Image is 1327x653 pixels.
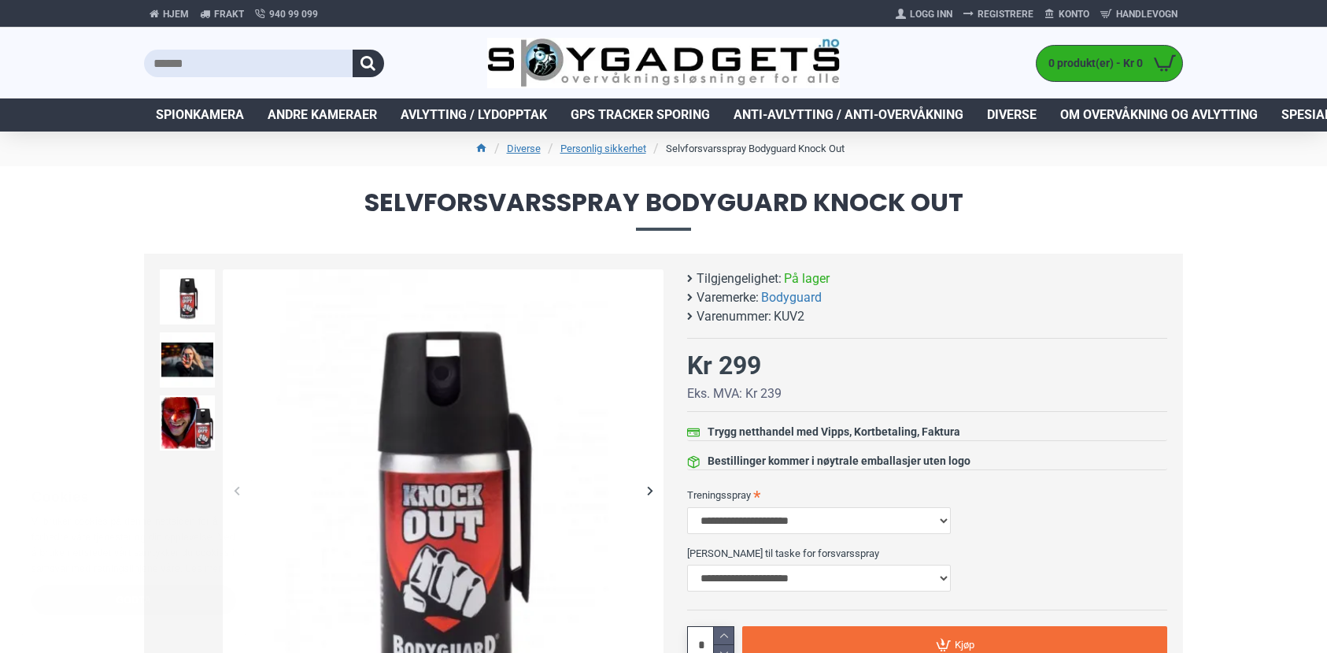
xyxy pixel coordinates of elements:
[1060,106,1258,124] span: Om overvåkning og avlytting
[1059,7,1089,21] span: Konto
[31,585,236,615] div: Godta
[163,7,189,21] span: Hjem
[910,7,952,21] span: Logg Inn
[687,540,1167,566] label: [PERSON_NAME] til taske for forsvarsspray
[975,98,1048,132] a: Diverse
[687,482,1167,507] label: Treningsspray
[636,477,663,504] div: Next slide
[256,98,389,132] a: Andre kameraer
[559,98,722,132] a: GPS Tracker Sporing
[269,7,318,21] span: 940 99 099
[722,98,975,132] a: Anti-avlytting / Anti-overvåkning
[160,332,215,388] img: Forsvarsspray - Lovlig Pepperspray - SpyGadgets.no
[144,190,1183,230] span: Selvforsvarsspray Bodyguard Knock Out
[186,563,221,574] a: Les mer, opens a new window
[571,106,710,124] span: GPS Tracker Sporing
[697,269,782,288] b: Tilgjengelighet:
[774,307,804,326] span: KUV2
[1039,2,1095,27] a: Konto
[214,7,244,21] span: Frakt
[560,141,646,157] a: Personlig sikkerhet
[31,480,226,514] div: Cookies
[507,141,541,157] a: Diverse
[978,7,1033,21] span: Registrere
[268,106,377,124] span: Andre kameraer
[160,395,215,451] img: Forsvarsspray - Lovlig Pepperspray - SpyGadgets.no
[156,106,244,124] span: Spionkamera
[708,453,970,469] div: Bestillinger kommer i nøytrale emballasjer uten logo
[734,106,963,124] span: Anti-avlytting / Anti-overvåkning
[784,269,830,288] span: På lager
[487,38,841,89] img: SpyGadgets.no
[1116,7,1177,21] span: Handlevogn
[228,480,240,492] div: Close
[1037,55,1147,72] span: 0 produkt(er) - Kr 0
[697,288,759,307] b: Varemerke:
[160,269,215,325] img: Forsvarsspray - Lovlig Pepperspray - SpyGadgets.no
[1037,46,1182,81] a: 0 produkt(er) - Kr 0
[955,640,974,650] span: Kjøp
[144,98,256,132] a: Spionkamera
[1095,2,1183,27] a: Handlevogn
[1048,98,1270,132] a: Om overvåkning og avlytting
[687,347,761,384] div: Kr 299
[401,106,547,124] span: Avlytting / Lydopptak
[761,288,822,307] a: Bodyguard
[389,98,559,132] a: Avlytting / Lydopptak
[958,2,1039,27] a: Registrere
[708,424,960,440] div: Trygg netthandel med Vipps, Kortbetaling, Faktura
[890,2,958,27] a: Logg Inn
[697,307,771,326] b: Varenummer:
[31,516,235,573] span: Vi bruker cookies på denne nettsiden for å forbedre våre tjenester og din opplevelse. Ved å bruke...
[987,106,1037,124] span: Diverse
